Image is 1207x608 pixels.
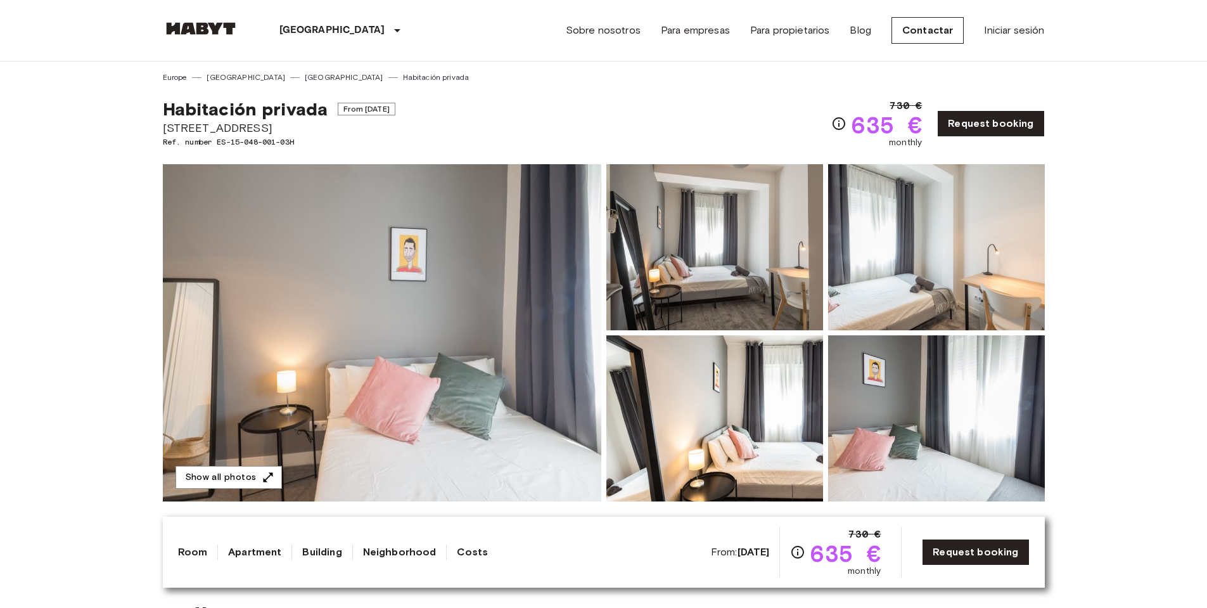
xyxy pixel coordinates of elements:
span: 730 € [848,527,881,542]
span: [STREET_ADDRESS] [163,120,395,136]
a: Costs [457,545,488,560]
button: Show all photos [176,466,282,489]
a: Europe [163,72,188,83]
a: Para empresas [661,23,730,38]
svg: Check cost overview for full price breakdown. Please note that discounts apply to new joiners onl... [831,116,846,131]
a: Sobre nosotros [566,23,641,38]
span: monthly [848,565,881,578]
img: Picture of unit ES-15-048-001-03H [828,164,1045,330]
a: Request booking [937,110,1044,137]
a: Contactar [891,17,964,44]
img: Picture of unit ES-15-048-001-03H [606,335,823,501]
a: Para propietarios [750,23,830,38]
a: Apartment [228,545,281,560]
b: [DATE] [738,546,770,558]
svg: Check cost overview for full price breakdown. Please note that discounts apply to new joiners onl... [790,545,805,560]
a: [GEOGRAPHIC_DATA] [305,72,383,83]
img: Picture of unit ES-15-048-001-03H [828,335,1045,501]
a: Room [178,545,208,560]
span: From [DATE] [338,103,395,115]
a: [GEOGRAPHIC_DATA] [207,72,285,83]
img: Picture of unit ES-15-048-001-03H [606,164,823,330]
a: Iniciar sesión [984,23,1044,38]
img: Habyt [163,22,239,35]
a: Neighborhood [363,545,437,560]
span: From: [711,545,770,559]
a: Blog [850,23,871,38]
img: Marketing picture of unit ES-15-048-001-03H [163,164,601,501]
a: Building [302,545,342,560]
p: [GEOGRAPHIC_DATA] [279,23,385,38]
a: Request booking [922,539,1029,566]
span: 635 € [810,542,881,565]
span: monthly [889,136,922,149]
a: Habitación privada [403,72,469,83]
span: 635 € [852,113,922,136]
span: 730 € [890,98,922,113]
span: Habitación privada [163,98,328,120]
span: Ref. number ES-15-048-001-03H [163,136,395,148]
